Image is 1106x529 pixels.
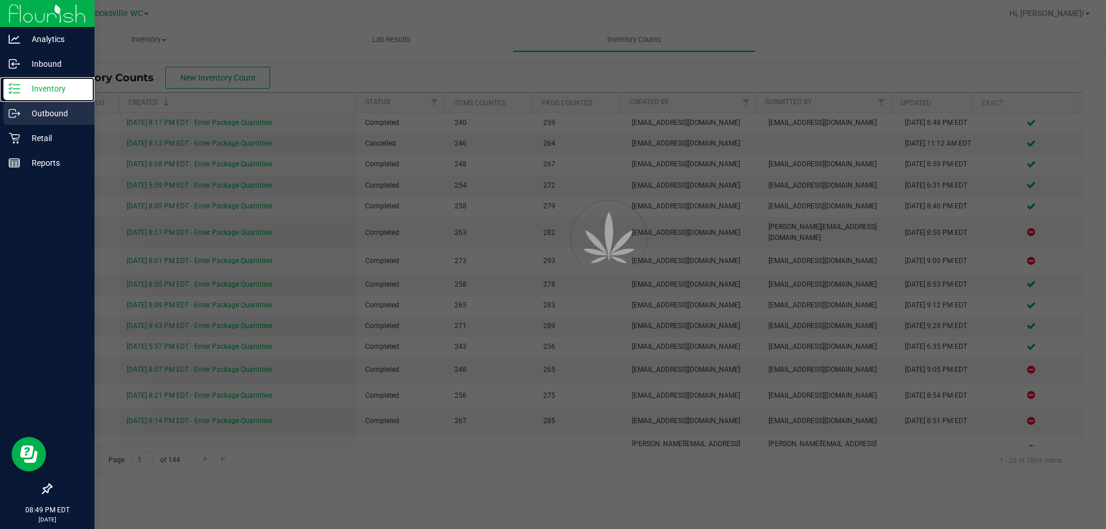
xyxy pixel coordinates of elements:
[20,156,89,170] p: Reports
[9,132,20,144] inline-svg: Retail
[5,505,89,515] p: 08:49 PM EDT
[12,437,46,471] iframe: Resource center
[5,515,89,524] p: [DATE]
[20,57,89,71] p: Inbound
[20,131,89,145] p: Retail
[9,108,20,119] inline-svg: Outbound
[9,157,20,169] inline-svg: Reports
[20,82,89,96] p: Inventory
[20,32,89,46] p: Analytics
[9,83,20,94] inline-svg: Inventory
[9,33,20,45] inline-svg: Analytics
[20,106,89,120] p: Outbound
[9,58,20,70] inline-svg: Inbound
